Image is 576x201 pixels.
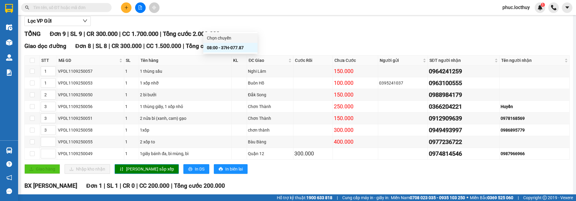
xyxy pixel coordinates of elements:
[428,65,500,77] td: 0964241259
[146,43,181,49] span: CC 1.500.000
[84,30,85,37] span: |
[57,113,124,124] td: VPDL1109250051
[57,101,124,113] td: VPDL1109250056
[186,43,242,49] span: Tổng cước 1.800.000
[551,5,556,10] img: phone-icon
[498,4,535,11] span: phuc.locthuy
[429,114,498,123] div: 0912909639
[83,18,87,23] span: down
[135,2,146,13] button: file-add
[57,89,124,101] td: VPDL1109250050
[126,166,174,172] span: [PERSON_NAME] sắp xếp
[537,5,543,10] img: icon-new-feature
[542,3,544,7] span: 1
[333,56,378,65] th: Chưa Cước
[501,150,568,157] div: 0987966966
[140,115,230,122] div: 2 nửa bì (xanh, cam) gạo
[429,126,498,135] div: 0949493997
[152,5,156,10] span: aim
[119,30,121,37] span: |
[232,56,247,65] th: KL
[428,77,500,89] td: 0963100555
[541,3,545,7] sup: 1
[57,65,124,77] td: VPDL1109250057
[501,103,568,110] div: Huyền
[57,148,124,160] td: VPDL1109250049
[248,127,292,133] div: chơn thành
[124,5,128,10] span: plus
[342,194,389,201] span: Cung cấp máy in - giấy in:
[380,57,422,64] span: Người gửi
[93,43,94,49] span: |
[562,2,572,13] button: caret-down
[96,43,107,49] span: SL 8
[500,113,570,124] td: 0978168569
[138,5,142,10] span: file-add
[174,182,225,189] span: Tổng cước 200.000
[500,101,570,113] td: Huyền
[219,167,223,172] span: printer
[58,103,123,110] div: VPDL1109250056
[501,115,568,122] div: 0978168569
[121,2,131,13] button: plus
[67,30,69,37] span: |
[70,30,82,37] span: SL 9
[6,161,12,167] span: question-circle
[501,127,568,133] div: 0986895779
[125,103,138,110] div: 1
[337,194,338,201] span: |
[248,150,292,157] div: Quận 12
[119,167,124,172] span: sort-ascending
[65,164,110,174] button: downloadNhập kho nhận
[33,4,104,11] input: Tìm tên, số ĐT hoặc mã đơn
[306,195,332,200] strong: 1900 633 818
[6,69,12,76] img: solution-icon
[58,127,123,133] div: VPDL1109250058
[195,166,204,172] span: In DS
[24,164,60,174] button: uploadGiao hàng
[203,33,258,43] div: Chọn chuyến
[429,57,493,64] span: SĐT người nhận
[171,182,172,189] span: |
[107,182,118,189] span: SL 1
[87,30,118,37] span: CR 300.000
[214,164,248,174] button: printerIn biên lai
[188,167,192,172] span: printer
[140,91,230,98] div: 2 bì bưởi
[500,148,570,160] td: 0987966966
[428,136,500,148] td: 0977236722
[334,126,377,134] div: 300.000
[225,166,243,172] span: In biên lai
[277,194,332,201] span: Hỗ trợ kỹ thuật:
[543,196,547,200] span: copyright
[334,138,377,146] div: 400.000
[334,79,377,87] div: 100.000
[125,91,138,98] div: 1
[143,43,145,49] span: |
[125,139,138,145] div: 1
[6,188,12,194] span: message
[183,43,184,49] span: |
[104,182,105,189] span: |
[24,16,91,26] button: Lọc VP Gửi
[334,102,377,111] div: 250.000
[112,43,142,49] span: CR 300.000
[57,136,124,148] td: VPDL1109250055
[86,182,102,189] span: Đơn 1
[5,4,13,13] img: logo-vxr
[207,35,254,41] div: Chọn chuyến
[123,182,135,189] span: CR 0
[207,44,254,51] div: 08:00 - 37H-077.87
[565,5,570,10] span: caret-down
[140,127,230,133] div: 1xốp
[293,56,333,65] th: Cước Rồi
[248,80,292,86] div: Buôn Hồ
[391,194,465,201] span: Miền Nam
[248,68,292,75] div: Nghi Lâm
[125,127,138,133] div: 1
[40,56,57,65] th: STT
[294,149,332,158] div: 300.000
[24,43,66,49] span: Giao dọc đường
[428,124,500,136] td: 0949493997
[467,196,468,199] span: ⚪️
